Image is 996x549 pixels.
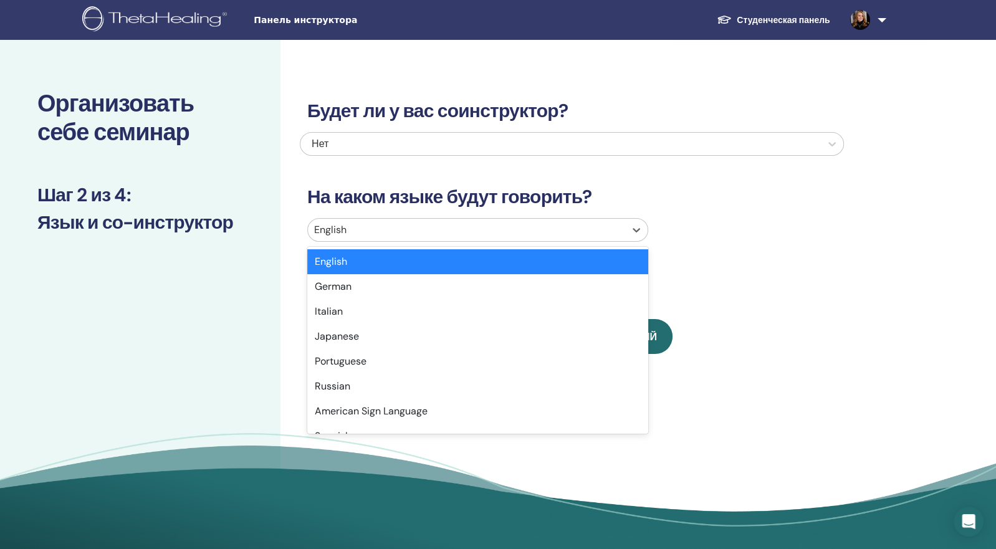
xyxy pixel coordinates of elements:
[850,10,870,30] img: default.jpg
[82,6,231,34] img: logo.png
[307,399,648,424] div: American Sign Language
[307,299,648,324] div: Italian
[37,211,243,234] h3: Язык и со-инструктор
[307,374,648,399] div: Russian
[954,507,984,537] div: Open Intercom Messenger
[37,90,243,146] h2: Организовать себе семинар
[300,100,844,122] h3: Будет ли у вас соинструктор?
[37,184,243,206] h3: Шаг 2 из 4 :
[307,349,648,374] div: Portuguese
[707,9,840,32] a: Студенческая панель
[312,137,328,150] span: Нет
[717,14,732,25] img: graduation-cap-white.svg
[307,249,648,274] div: English
[300,186,844,208] h3: На каком языке будут говорить?
[307,274,648,299] div: German
[307,424,648,449] div: Spanish
[254,14,441,27] span: Панель инструктора
[307,324,648,349] div: Japanese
